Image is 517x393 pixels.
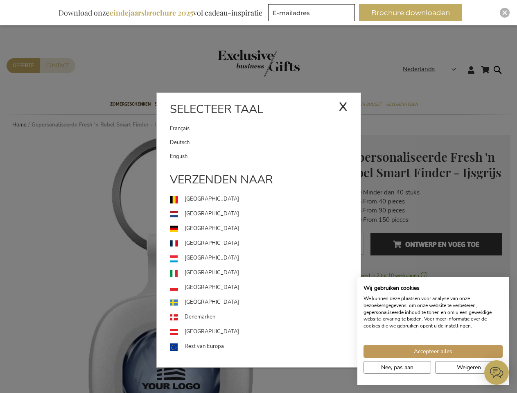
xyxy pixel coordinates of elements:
[110,8,193,18] b: eindejaarsbrochure 2025
[170,295,361,310] a: [GEOGRAPHIC_DATA]
[170,280,361,295] a: [GEOGRAPHIC_DATA]
[170,149,361,163] a: English
[500,8,510,18] div: Close
[157,101,361,122] div: Selecteer taal
[414,347,452,356] span: Accepteer alles
[363,285,503,292] h2: Wij gebruiken cookies
[502,10,507,15] img: Close
[381,363,413,372] span: Nee, pas aan
[359,4,462,21] button: Brochure downloaden
[457,363,481,372] span: Weigeren
[268,4,355,21] input: E-mailadres
[363,361,431,374] button: Pas cookie voorkeuren aan
[170,221,361,236] a: [GEOGRAPHIC_DATA]
[363,345,503,358] button: Accepteer alle cookies
[170,310,361,325] a: Denemarken
[170,266,361,280] a: [GEOGRAPHIC_DATA]
[170,325,361,339] a: [GEOGRAPHIC_DATA]
[170,122,339,136] a: Français
[170,339,361,354] a: Rest van Europa
[339,93,348,118] div: x
[170,236,361,251] a: [GEOGRAPHIC_DATA]
[484,360,509,385] iframe: belco-activator-frame
[170,251,361,266] a: [GEOGRAPHIC_DATA]
[268,4,357,24] form: marketing offers and promotions
[435,361,503,374] button: Alle cookies weigeren
[170,136,361,149] a: Deutsch
[170,192,361,207] a: [GEOGRAPHIC_DATA]
[157,172,361,192] div: Verzenden naar
[55,4,266,21] div: Download onze vol cadeau-inspiratie
[363,295,503,330] p: We kunnen deze plaatsen voor analyse van onze bezoekersgegevens, om onze website te verbeteren, g...
[170,207,361,221] a: [GEOGRAPHIC_DATA]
